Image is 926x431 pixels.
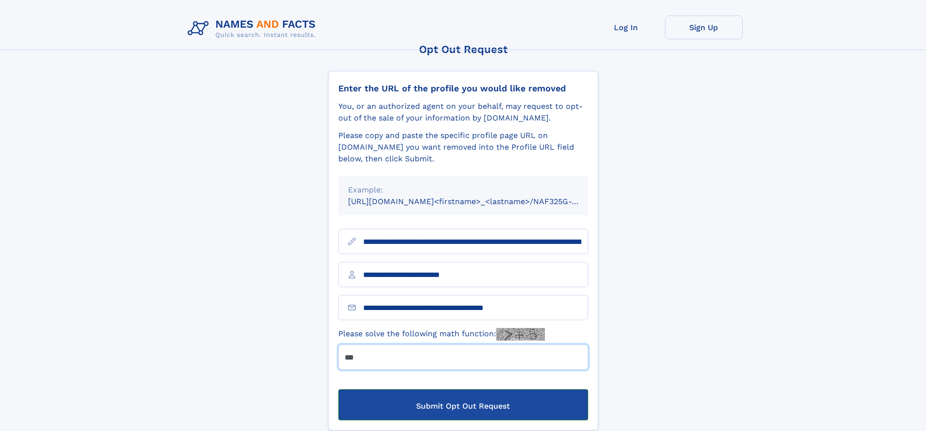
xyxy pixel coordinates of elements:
small: [URL][DOMAIN_NAME]<firstname>_<lastname>/NAF325G-xxxxxxxx [348,197,607,206]
div: Example: [348,184,578,196]
label: Please solve the following math function: [338,328,545,341]
img: Logo Names and Facts [184,16,324,42]
button: Submit Opt Out Request [338,389,588,420]
div: Enter the URL of the profile you would like removed [338,83,588,94]
div: You, or an authorized agent on your behalf, may request to opt-out of the sale of your informatio... [338,101,588,124]
a: Log In [587,16,665,39]
a: Sign Up [665,16,743,39]
div: Please copy and paste the specific profile page URL on [DOMAIN_NAME] you want removed into the Pr... [338,130,588,165]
